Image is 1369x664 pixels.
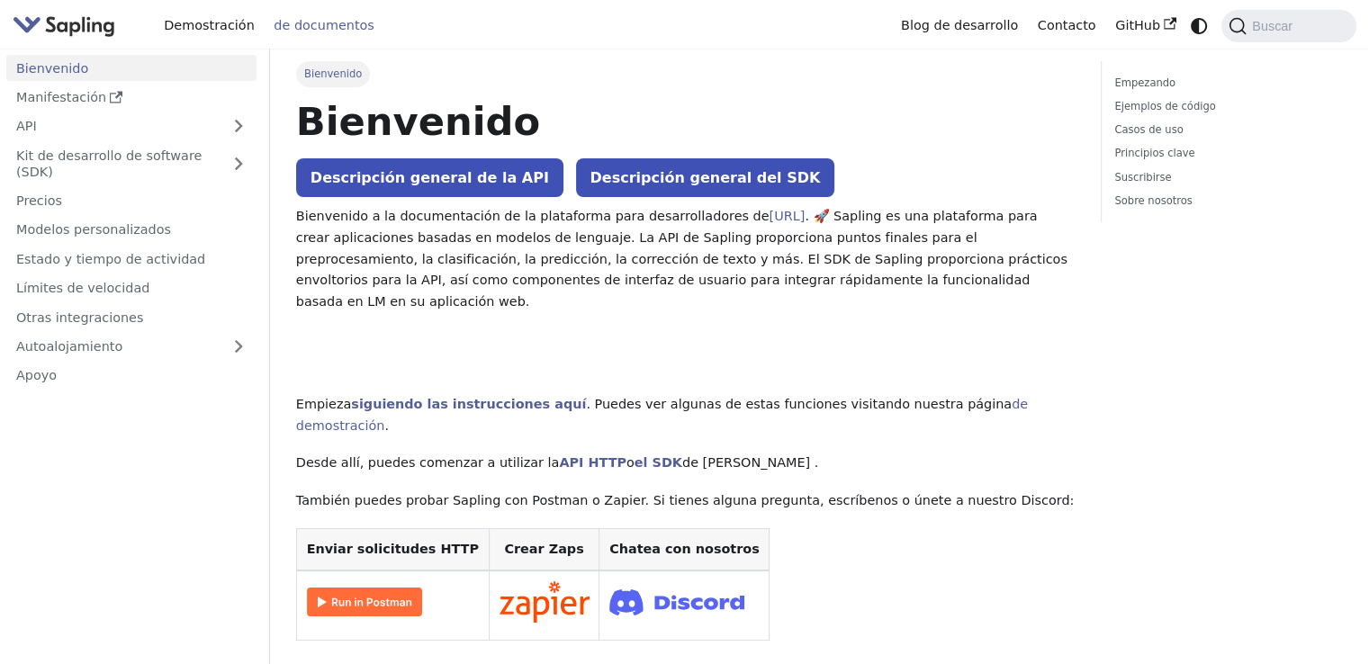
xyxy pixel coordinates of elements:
a: Precios [6,188,257,214]
font: Empezando [1114,76,1175,89]
font: Buscar [1252,19,1292,33]
font: Crear Zaps [504,542,583,556]
font: Kit de desarrollo de software (SDK) [16,148,202,179]
font: Casos de uso [1114,123,1183,136]
font: . Puedes ver algunas de estas funciones visitando nuestra página [586,397,1012,411]
font: Precios [16,193,62,208]
a: Autoalojamiento [6,334,257,360]
a: Ejemplos de código [1114,98,1337,115]
font: Bienvenido a la documentación de la plataforma para desarrolladores de [296,209,770,223]
font: Chatea con nosotros [609,542,760,556]
font: Estado y tiempo de actividad [16,252,205,266]
font: Contacto [1038,18,1096,32]
font: Bienvenido [296,99,540,144]
font: Descripción general de la API [311,169,549,186]
a: Otras integraciones [6,304,257,330]
font: Blog de desarrollo [901,18,1018,32]
font: Manifestación [16,90,106,104]
a: Suscribirse [1114,169,1337,186]
font: Bienvenido [16,61,88,76]
font: GitHub [1115,18,1160,32]
font: Empieza [296,397,351,411]
font: Otras integraciones [16,310,143,325]
a: Blog de desarrollo [891,12,1028,40]
a: Sapling.aiSapling.ai [13,13,122,39]
font: Desde allí, puedes comenzar a utilizar la [296,455,560,470]
font: Sobre nosotros [1114,194,1192,207]
font: Descripción general del SDK [590,169,821,186]
a: Demostración [154,12,264,40]
img: Sapling.ai [13,13,115,39]
font: Demostración [164,18,254,32]
nav: Pan rallado [296,61,1075,86]
font: Autoalojamiento [16,339,122,354]
a: Descripción general del SDK [576,158,835,197]
font: o [626,455,635,470]
font: Ejemplos de código [1114,100,1215,112]
a: Modelos personalizados [6,217,257,243]
font: . [384,418,389,433]
a: el SDK [635,455,682,470]
a: Descripción general de la API [296,158,563,197]
font: También puedes probar Sapling con Postman o Zapier. Si tienes alguna pregunta, escríbenos o únete... [296,493,1075,507]
a: API HTTP [559,455,626,470]
a: [URL] [769,209,805,223]
button: Expandir la categoría de la barra lateral 'SDK' [221,142,257,184]
font: Apoyo [16,368,57,382]
a: Bienvenido [6,55,257,81]
a: Estado y tiempo de actividad [6,246,257,272]
font: Suscribirse [1114,171,1171,184]
font: Enviar solicitudes HTTP [307,542,479,556]
button: Buscar (Comando+K) [1221,10,1355,42]
a: de documentos [265,12,384,40]
a: Contacto [1028,12,1105,40]
a: Kit de desarrollo de software (SDK) [6,142,221,184]
a: Empezando [1114,75,1337,92]
a: siguiendo las instrucciones aquí [351,397,586,411]
a: Casos de uso [1114,121,1337,139]
img: Únete a Discord [609,584,744,621]
a: de demostración [296,397,1028,433]
button: Expandir la categoría 'API' de la barra lateral [221,113,257,139]
font: de documentos [274,18,374,32]
a: GitHub [1105,12,1185,40]
font: Límites de velocidad [16,281,149,295]
img: Corre en Cartero [307,588,422,616]
a: API [6,113,221,139]
a: Principios clave [1114,145,1337,162]
font: Modelos personalizados [16,222,171,237]
a: Sobre nosotros [1114,193,1337,210]
font: API [16,119,37,133]
button: Cambiar entre modo oscuro y claro (actualmente modo sistema) [1186,13,1212,39]
font: de [PERSON_NAME] . [682,455,818,470]
font: Principios clave [1114,147,1194,159]
font: . 🚀 Sapling es una plataforma para crear aplicaciones basadas en modelos de lenguaje. La API de S... [296,209,1067,309]
a: Manifestación [6,85,257,111]
a: Apoyo [6,363,257,389]
font: Bienvenido [304,67,362,80]
a: Límites de velocidad [6,275,257,301]
img: Conectarse en Zapier [500,581,590,623]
